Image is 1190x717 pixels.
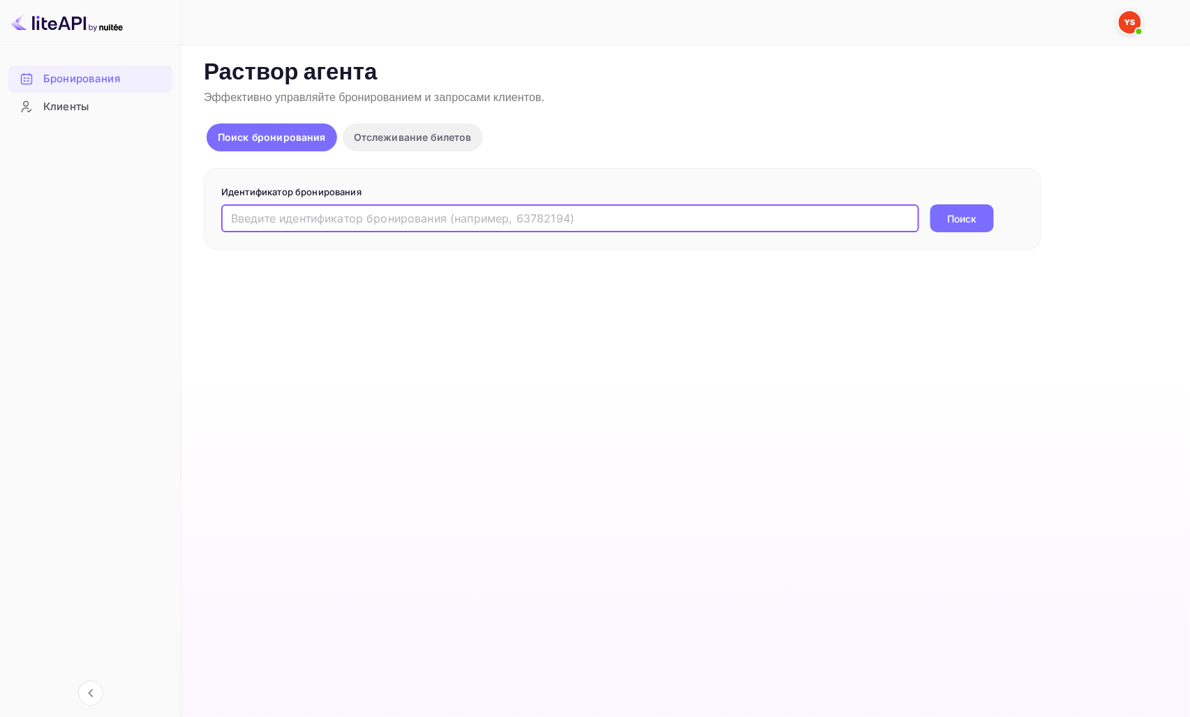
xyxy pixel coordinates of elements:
button: Поиск [930,204,994,232]
ya-tr-span: Эффективно управляйте бронированием и запросами клиентов. [204,91,544,105]
ya-tr-span: Поиск [948,211,977,226]
ya-tr-span: Идентификатор бронирования [221,186,362,197]
ya-tr-span: Отслеживание билетов [354,131,472,143]
a: Бронирования [8,66,172,91]
input: Введите идентификатор бронирования (например, 63782194) [221,204,919,232]
button: Свернуть навигацию [78,681,103,706]
ya-tr-span: Поиск бронирования [218,131,326,143]
div: Клиенты [8,93,172,121]
img: Логотип LiteAPI [11,11,123,33]
a: Клиенты [8,93,172,119]
img: Служба Поддержки Яндекса [1119,11,1141,33]
ya-tr-span: Клиенты [43,99,89,115]
div: Бронирования [8,66,172,93]
ya-tr-span: Раствор агента [204,58,378,88]
ya-tr-span: Бронирования [43,71,120,87]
